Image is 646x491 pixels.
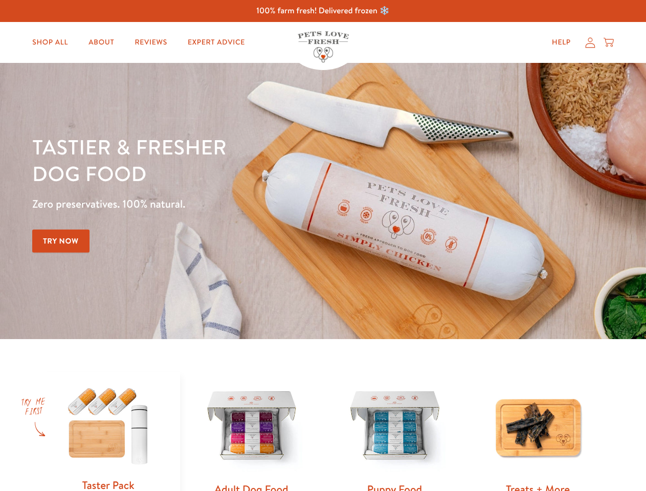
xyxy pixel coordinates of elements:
p: Zero preservatives. 100% natural. [32,195,420,213]
a: About [80,32,122,53]
img: Pets Love Fresh [298,31,349,62]
a: Reviews [126,32,175,53]
h1: Tastier & fresher dog food [32,133,420,187]
a: Help [544,32,579,53]
a: Expert Advice [180,32,253,53]
a: Try Now [32,230,90,253]
a: Shop All [24,32,76,53]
